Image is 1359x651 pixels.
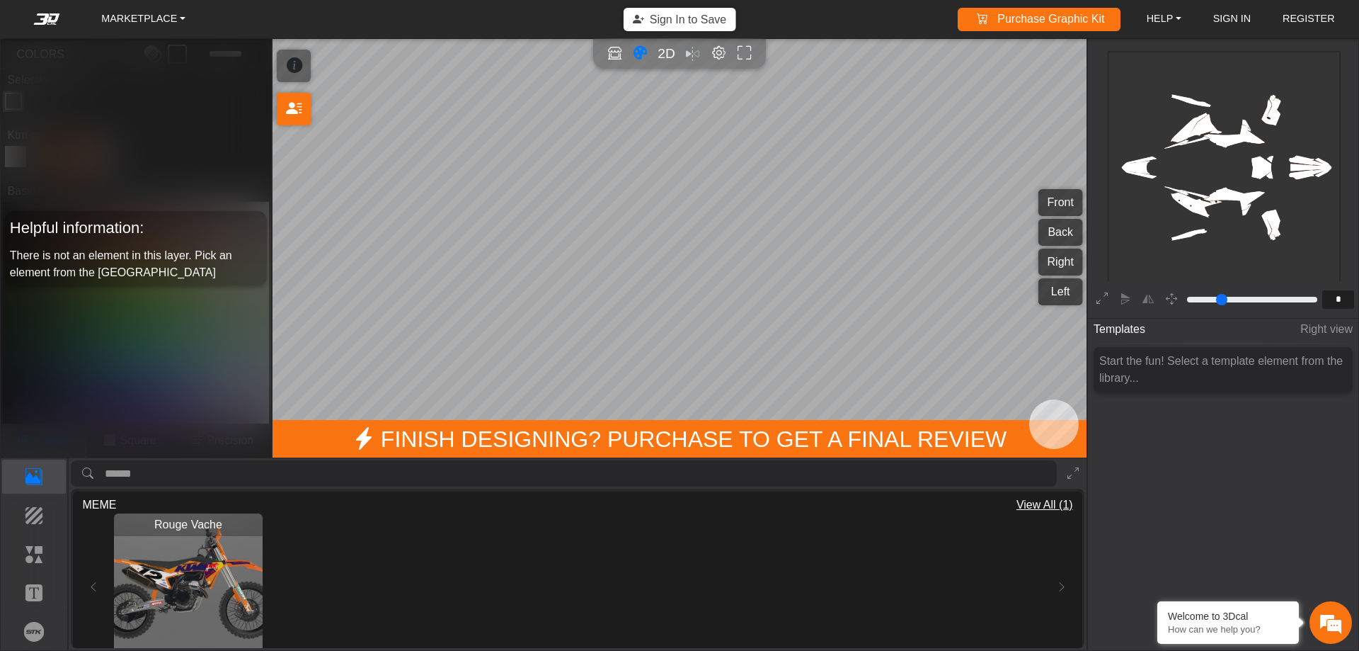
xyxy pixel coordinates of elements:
a: REGISTER [1277,9,1341,30]
div: FAQs [95,419,183,463]
a: Purchase Graphic Kit [968,8,1111,31]
a: HELP [1141,9,1187,30]
button: Editor settings [709,44,729,64]
span: Templates [1094,317,1145,343]
button: Expand Library [1062,460,1084,487]
button: Left [1038,278,1083,305]
button: Expand 2D editor [1091,288,1113,310]
button: 2D [656,44,677,64]
span: View All (1) [1016,497,1073,514]
input: search asset [105,460,1057,487]
div: Welcome to 3Dcal [1168,611,1288,622]
h5: Helpful information: [10,215,262,241]
div: Minimize live chat window [232,7,266,41]
button: Sign In to Save [624,8,736,31]
div: Navigation go back [16,73,37,94]
span: Finish Designing? Purchase to get a final review [273,420,1086,458]
button: Front [1038,189,1083,216]
textarea: Type your message and hit 'Enter' [7,369,270,419]
button: Open in Showroom [604,44,625,64]
button: Back [1038,219,1083,246]
a: MARKETPLACE [96,9,191,30]
span: Start the fun! Select a template element from the library... [1099,355,1343,384]
button: Color tool [630,44,650,64]
button: Pan [1161,288,1183,310]
span: MEME [82,497,116,514]
span: Conversation [7,443,95,453]
button: Right [1038,249,1083,276]
span: 2D [658,46,675,61]
span: We're online! [82,166,195,301]
p: How can we help you? [1168,624,1288,635]
div: Articles [182,419,270,463]
span: Rouge Vache [152,516,224,533]
div: Chat with us now [95,74,259,93]
span: There is not an element in this layer. Pick an element from the [GEOGRAPHIC_DATA] [10,249,232,278]
span: Right view [1300,317,1353,343]
a: SIGN IN [1208,9,1257,30]
button: Full screen [735,44,755,64]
